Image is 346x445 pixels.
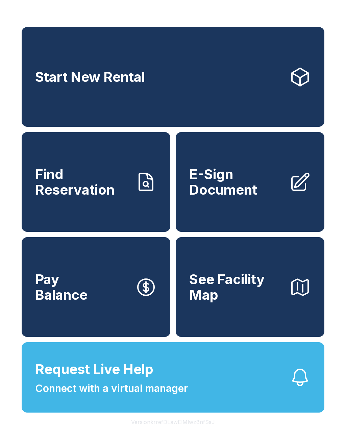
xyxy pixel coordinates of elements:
[189,272,284,302] span: See Facility Map
[35,272,88,302] span: Pay Balance
[35,359,153,379] span: Request Live Help
[22,132,170,232] a: Find Reservation
[22,342,324,413] button: Request Live HelpConnect with a virtual manager
[35,69,145,85] span: Start New Rental
[35,381,188,396] span: Connect with a virtual manager
[35,167,130,197] span: Find Reservation
[126,413,220,431] button: VersionkrrefDLawElMlwz8nfSsJ
[22,237,170,337] button: PayBalance
[176,237,324,337] button: See Facility Map
[189,167,284,197] span: E-Sign Document
[176,132,324,232] a: E-Sign Document
[22,27,324,127] a: Start New Rental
